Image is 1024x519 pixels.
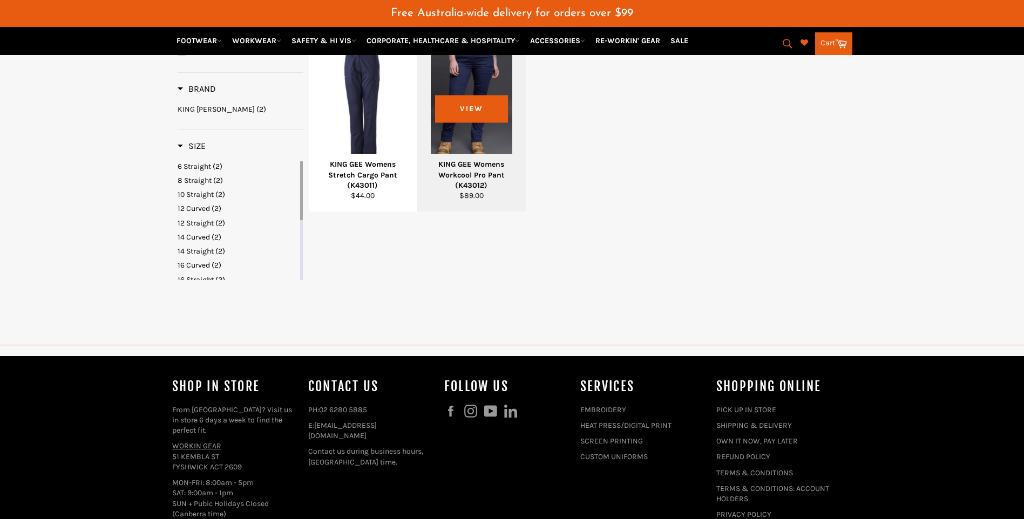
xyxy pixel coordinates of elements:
[716,405,776,414] a: PICK UP IN STORE
[308,446,433,467] p: Contact us during business hours, [GEOGRAPHIC_DATA] time.
[716,378,842,395] h4: SHOPPING ONLINE
[580,421,672,430] a: HEAT PRESS/DIGITAL PRINT
[178,141,206,152] h3: Size
[178,161,298,172] a: 6 Straight
[172,477,297,519] p: MON-FRI: 8:00am - 5pm SAT: 9:00am - 1pm SUN + Pubic Holidays Closed (Canberra time)
[308,420,433,441] p: E:
[417,25,526,212] a: KING GEE Womens Workcool Pro Pant (K43012)KING GEE Womens Workcool Pro Pant (K43012)$89.00View
[178,175,298,186] a: 8 Straight
[178,190,214,199] span: 10 Straight
[178,232,298,242] a: 14 Curved
[580,405,626,414] a: EMBROIDERY
[178,204,210,213] span: 12 Curved
[228,31,286,50] a: WORKWEAR
[178,275,214,284] span: 16 Straight
[178,162,211,171] span: 6 Straight
[716,484,829,503] a: TERMS & CONDITIONS: ACCOUNT HOLDERS
[213,176,223,185] span: (2)
[215,190,225,199] span: (2)
[172,441,221,450] a: WORKIN GEAR
[212,204,221,213] span: (2)
[716,452,770,461] a: REFUND POLICY
[319,405,367,414] a: 02 6280 5885
[287,31,361,50] a: SAFETY & HI VIS
[215,247,225,256] span: (2)
[716,468,793,477] a: TERMS & CONDITIONS
[178,104,303,114] a: KING GEE
[308,405,433,415] p: PH:
[444,378,569,395] h4: Follow us
[580,436,643,446] a: SCREEN PRINTING
[178,261,210,270] span: 16 Curved
[178,246,298,256] a: 14 Straight
[178,233,210,242] span: 14 Curved
[716,510,771,519] a: PRIVACY POLICY
[178,260,298,270] a: 16 Curved
[308,378,433,395] h4: Contact Us
[178,176,212,185] span: 8 Straight
[215,218,225,228] span: (2)
[172,405,297,436] p: From [GEOGRAPHIC_DATA]? Visit us in store 6 days a week to find the perfect fit.
[178,275,298,285] a: 16 Straight
[212,233,221,242] span: (2)
[666,31,693,50] a: SALE
[178,247,214,256] span: 14 Straight
[315,159,410,190] div: KING GEE Womens Stretch Cargo Pant (K43011)
[178,189,298,200] a: 10 Straight
[308,421,377,440] a: [EMAIL_ADDRESS][DOMAIN_NAME]
[580,452,648,461] a: CUSTOM UNIFORMS
[716,436,798,446] a: OWN IT NOW, PAY LATER
[815,32,852,55] a: Cart
[178,105,255,114] span: KING [PERSON_NAME]
[178,218,298,228] a: 12 Straight
[172,31,226,50] a: FOOTWEAR
[580,378,706,395] h4: services
[215,275,225,284] span: (2)
[308,25,417,212] a: KING GEE Womens Stretch Cargo Pant (K43011)KING GEE Womens Stretch Cargo Pant (K43011)$44.00
[591,31,664,50] a: RE-WORKIN' GEAR
[716,421,792,430] a: SHIPPING & DELIVERY
[178,218,214,228] span: 12 Straight
[212,261,221,270] span: (2)
[424,159,519,190] div: KING GEE Womens Workcool Pro Pant (K43012)
[178,84,216,94] h3: Brand
[526,31,589,50] a: ACCESSORIES
[178,203,298,214] a: 12 Curved
[391,8,633,19] span: Free Australia-wide delivery for orders over $99
[256,105,266,114] span: (2)
[172,441,297,472] p: 51 KEMBLA ST FYSHWICK ACT 2609
[178,141,206,151] span: Size
[362,31,524,50] a: CORPORATE, HEALTHCARE & HOSPITALITY
[213,162,222,171] span: (2)
[172,378,297,395] h4: Shop In Store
